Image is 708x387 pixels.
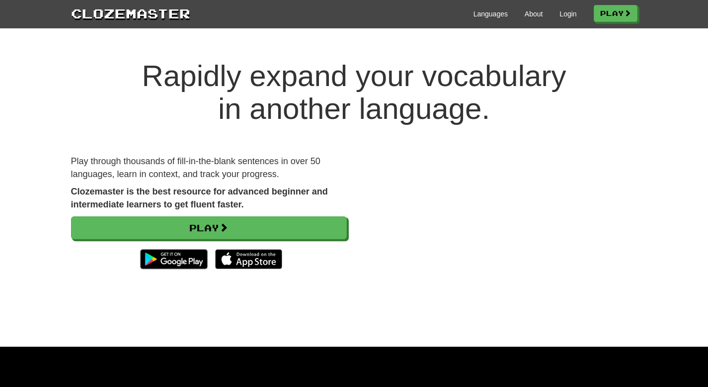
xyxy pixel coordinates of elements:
[215,249,282,269] img: Download_on_the_App_Store_Badge_US-UK_135x40-25178aeef6eb6b83b96f5f2d004eda3bffbb37122de64afbaef7...
[71,187,328,209] strong: Clozemaster is the best resource for advanced beginner and intermediate learners to get fluent fa...
[135,244,212,274] img: Get it on Google Play
[71,4,190,22] a: Clozemaster
[473,9,508,19] a: Languages
[525,9,543,19] a: About
[71,155,347,181] p: Play through thousands of fill-in-the-blank sentences in over 50 languages, learn in context, and...
[594,5,637,22] a: Play
[559,9,576,19] a: Login
[71,216,347,239] a: Play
